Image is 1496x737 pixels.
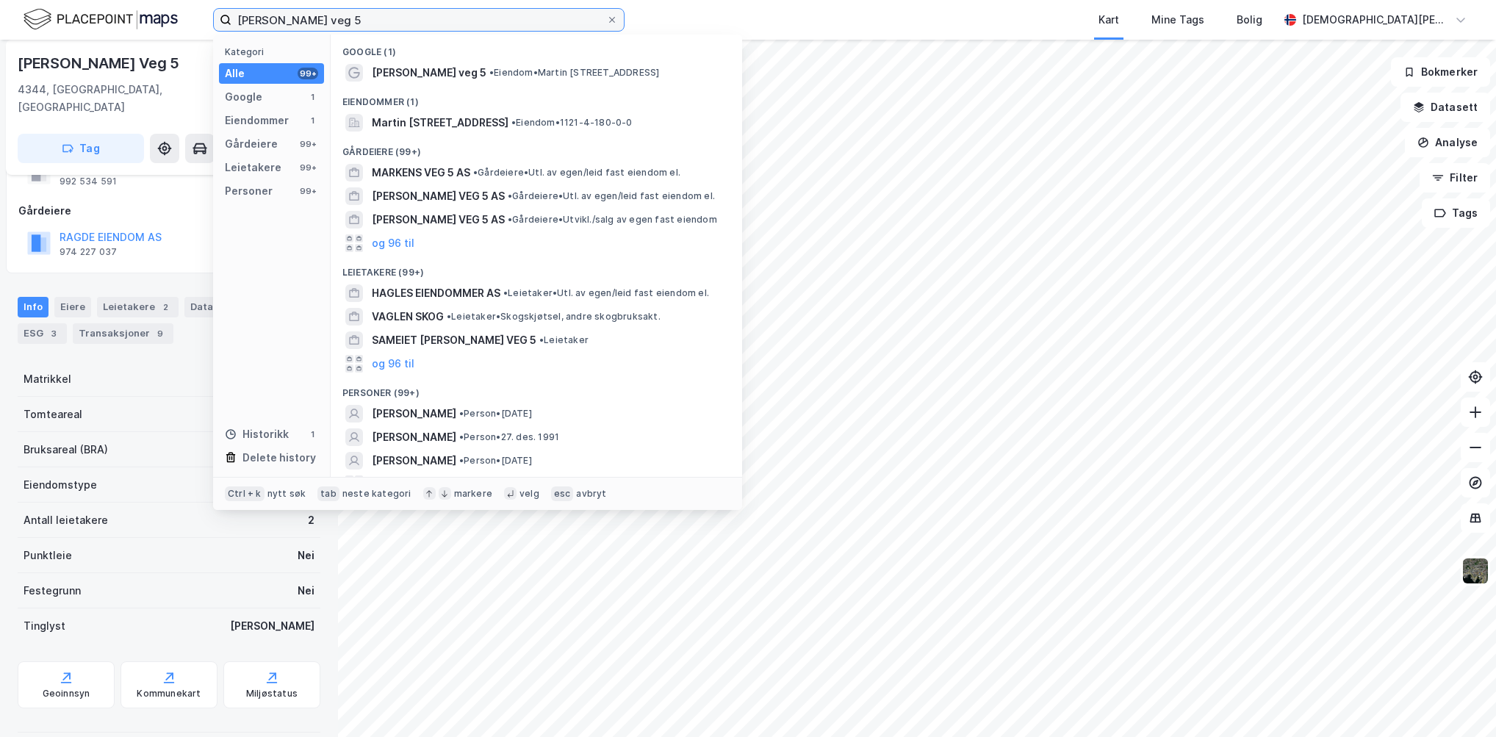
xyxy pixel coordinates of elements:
div: Ctrl + k [225,486,265,501]
span: Gårdeiere • Utvikl./salg av egen fast eiendom [508,214,717,226]
div: Kategori [225,46,324,57]
iframe: Chat Widget [1423,666,1496,737]
div: Punktleie [24,547,72,564]
div: Delete history [242,449,316,467]
button: Analyse [1405,128,1490,157]
input: Søk på adresse, matrikkel, gårdeiere, leietakere eller personer [231,9,606,31]
div: Nei [298,582,314,600]
div: Historikk [225,425,289,443]
div: Matrikkel [24,370,71,388]
div: Kart [1098,11,1119,29]
span: Martin [STREET_ADDRESS] [372,114,508,132]
span: MARKENS VEG 5 AS [372,164,470,181]
span: • [459,455,464,466]
div: ESG [18,323,67,344]
img: 9k= [1461,557,1489,585]
button: Tag [18,134,144,163]
span: [PERSON_NAME] [372,452,456,470]
button: og 96 til [372,355,414,373]
div: 99+ [298,138,318,150]
div: Leietakere [225,159,281,176]
div: 2 [158,300,173,314]
div: [PERSON_NAME] Veg 5 [18,51,182,75]
div: 974 227 037 [60,246,117,258]
div: 1 [306,115,318,126]
span: • [473,167,478,178]
div: 99+ [298,185,318,197]
span: Gårdeiere • Utl. av egen/leid fast eiendom el. [473,167,680,179]
div: markere [454,488,492,500]
div: Leietakere (99+) [331,255,742,281]
span: Leietaker • Utl. av egen/leid fast eiendom el. [503,287,709,299]
button: Datasett [1400,93,1490,122]
div: Eiendommer [225,112,289,129]
span: Person • [DATE] [459,455,532,467]
button: Bokmerker [1391,57,1490,87]
div: Eiendommer (1) [331,85,742,111]
div: esc [551,486,574,501]
div: Nei [298,547,314,564]
div: [PERSON_NAME] [230,617,314,635]
span: [PERSON_NAME] VEG 5 AS [372,211,505,229]
div: 1 [306,91,318,103]
div: Datasett [184,297,240,317]
div: Mine Tags [1151,11,1204,29]
div: Tomteareal [24,406,82,423]
div: Leietakere [97,297,179,317]
div: Gårdeiere [18,202,320,220]
div: neste kategori [342,488,411,500]
button: Tags [1422,198,1490,228]
span: HAGLES EIENDOMMER AS [372,284,500,302]
div: Google (1) [331,35,742,61]
div: tab [317,486,339,501]
span: • [539,334,544,345]
div: Alle [225,65,245,82]
div: Transaksjoner [73,323,173,344]
span: [PERSON_NAME] [372,405,456,423]
div: 99+ [298,162,318,173]
div: nytt søk [267,488,306,500]
div: Geoinnsyn [43,688,90,700]
span: Eiendom • 1121-4-180-0-0 [511,117,633,129]
div: Bruksareal (BRA) [24,441,108,459]
div: Kommunekart [137,688,201,700]
div: Personer (99+) [331,375,742,402]
div: Eiere [54,297,91,317]
span: Eiendom • Martin [STREET_ADDRESS] [489,67,659,79]
div: Tinglyst [24,617,65,635]
button: og 96 til [372,475,414,493]
div: 9 [153,326,168,341]
span: SAMEIET [PERSON_NAME] VEG 5 [372,331,536,349]
div: Gårdeiere [225,135,278,153]
span: • [459,431,464,442]
span: • [459,408,464,419]
div: Personer [225,182,273,200]
div: 1 [306,428,318,440]
div: 992 534 591 [60,176,117,187]
span: Leietaker • Skogskjøtsel, andre skogbruksakt. [447,311,661,323]
span: VAGLEN SKOG [372,308,444,326]
span: Gårdeiere • Utl. av egen/leid fast eiendom el. [508,190,715,202]
div: Info [18,297,48,317]
span: • [503,287,508,298]
span: • [447,311,451,322]
span: Person • [DATE] [459,408,532,420]
div: Gårdeiere (99+) [331,134,742,161]
span: • [508,214,512,225]
span: • [489,67,494,78]
span: • [508,190,512,201]
div: Eiendomstype [24,476,97,494]
div: [DEMOGRAPHIC_DATA][PERSON_NAME] [1302,11,1449,29]
div: Festegrunn [24,582,81,600]
img: logo.f888ab2527a4732fd821a326f86c7f29.svg [24,7,178,32]
div: Google [225,88,262,106]
span: Person • 27. des. 1991 [459,431,559,443]
div: 99+ [298,68,318,79]
div: velg [519,488,539,500]
span: [PERSON_NAME] veg 5 [372,64,486,82]
span: • [511,117,516,128]
div: 3 [46,326,61,341]
div: avbryt [576,488,606,500]
span: [PERSON_NAME] [372,428,456,446]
